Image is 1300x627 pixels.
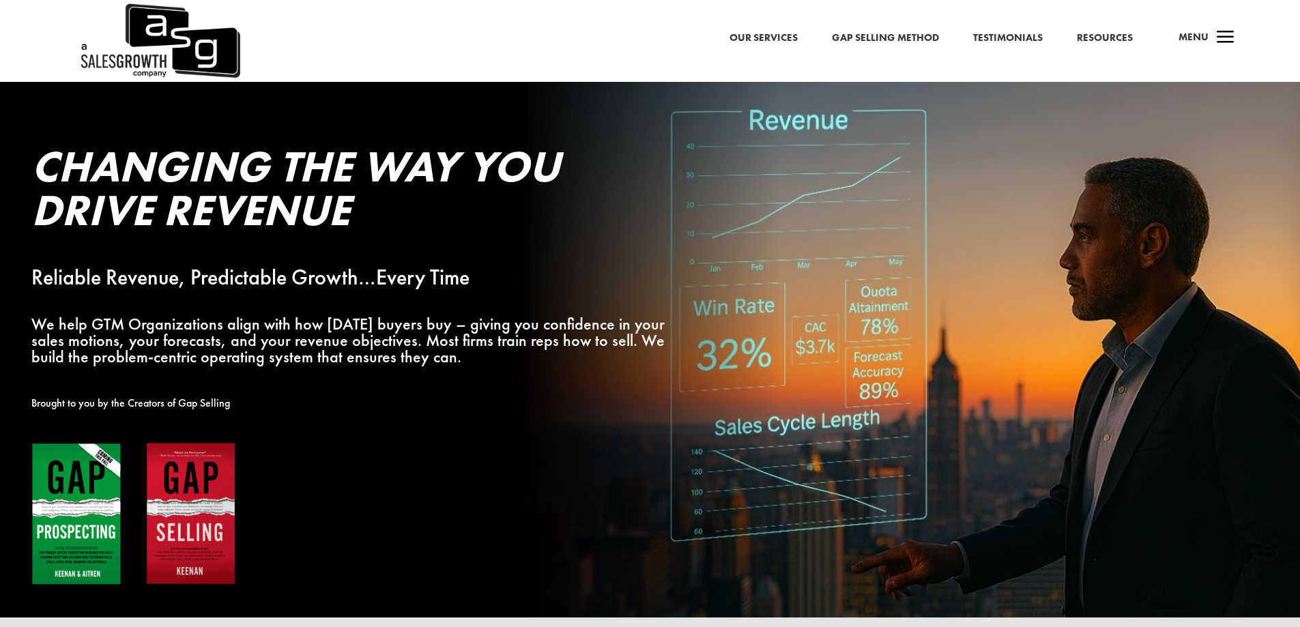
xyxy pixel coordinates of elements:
[730,29,798,47] a: Our Services
[31,316,671,364] p: We help GTM Organizations align with how [DATE] buyers buy – giving you confidence in your sales ...
[973,29,1043,47] a: Testimonials
[1077,29,1133,47] a: Resources
[1179,30,1209,44] span: Menu
[31,442,236,586] img: Gap Books
[31,395,671,411] p: Brought to you by the Creators of Gap Selling
[31,269,671,286] p: Reliable Revenue, Predictable Growth…Every Time
[31,145,671,239] h2: Changing the Way You Drive Revenue
[1212,25,1239,52] span: a
[832,29,939,47] a: Gap Selling Method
